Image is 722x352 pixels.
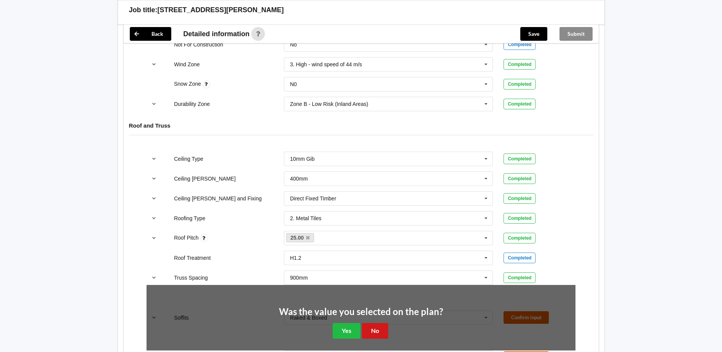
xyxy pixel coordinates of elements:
[504,79,536,90] div: Completed
[333,323,360,339] button: Yes
[504,173,536,184] div: Completed
[504,154,536,164] div: Completed
[147,152,161,166] button: reference-toggle
[147,58,161,71] button: reference-toggle
[174,255,211,261] label: Roof Treatment
[174,81,202,87] label: Snow Zone
[290,82,297,87] div: N0
[290,62,362,67] div: 3. High - wind speed of 44 m/s
[174,275,208,281] label: Truss Spacing
[290,216,321,221] div: 2. Metal Tiles
[504,213,536,224] div: Completed
[174,42,223,48] label: Not For Construction
[147,97,161,111] button: reference-toggle
[290,42,297,47] div: No
[174,215,205,221] label: Roofing Type
[129,122,593,129] h4: Roof and Truss
[130,27,171,41] button: Back
[158,6,284,14] h3: [STREET_ADDRESS][PERSON_NAME]
[183,30,250,37] span: Detailed information
[504,59,536,70] div: Completed
[504,233,536,243] div: Completed
[174,101,210,107] label: Durability Zone
[147,271,161,285] button: reference-toggle
[147,231,161,245] button: reference-toggle
[147,211,161,225] button: reference-toggle
[504,39,536,50] div: Completed
[504,253,536,263] div: Completed
[362,323,388,339] button: No
[290,255,301,261] div: H1.2
[286,233,314,242] a: 25.00
[504,99,536,109] div: Completed
[290,156,315,162] div: 10mm Gib
[290,196,336,201] div: Direct Fixed Timber
[129,6,158,14] h3: Job title:
[147,172,161,186] button: reference-toggle
[290,275,308,280] div: 900mm
[279,306,443,318] h2: Was the value you selected on the plan?
[174,195,261,202] label: Ceiling [PERSON_NAME] and Fixing
[174,156,203,162] label: Ceiling Type
[504,193,536,204] div: Completed
[290,101,368,107] div: Zone B - Low Risk (Inland Areas)
[147,192,161,205] button: reference-toggle
[174,61,200,67] label: Wind Zone
[174,176,236,182] label: Ceiling [PERSON_NAME]
[174,235,200,241] label: Roof Pitch
[520,27,547,41] button: Save
[504,272,536,283] div: Completed
[290,176,308,181] div: 400mm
